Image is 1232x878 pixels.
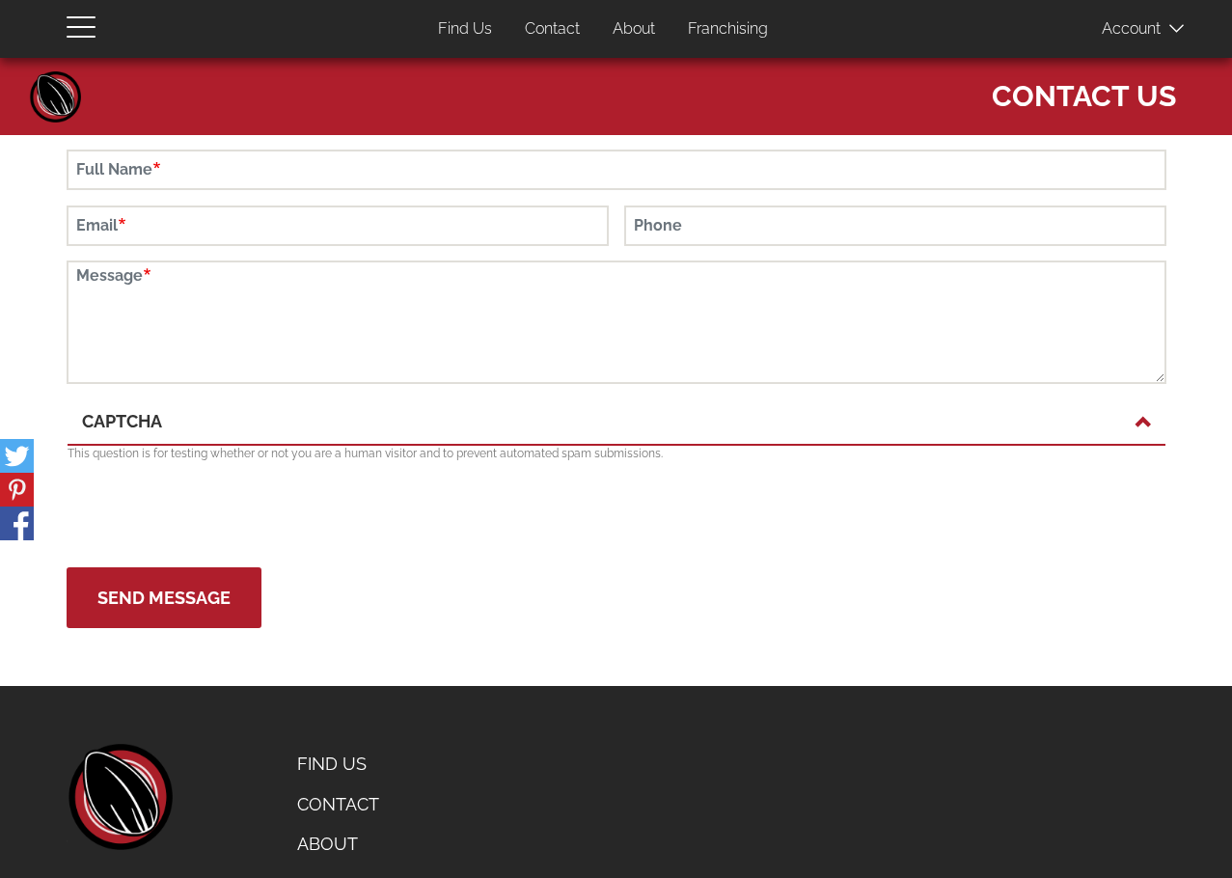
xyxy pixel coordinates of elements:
button: Send Message [67,567,261,628]
iframe: reCAPTCHA [68,472,361,547]
p: This question is for testing whether or not you are a human visitor and to prevent automated spam... [68,446,1165,462]
a: Franchising [673,11,782,48]
a: About [283,824,473,864]
a: Find Us [424,11,506,48]
input: Email [67,206,609,246]
a: Home [27,68,85,125]
input: Phone [624,206,1166,246]
a: Find Us [283,744,473,784]
span: Contact Us [992,68,1176,116]
a: About [598,11,670,48]
input: Full Name [67,150,1166,190]
a: Contact [283,784,473,825]
a: Contact [510,11,594,48]
a: home [67,744,173,850]
a: CAPTCHA [82,409,1151,434]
